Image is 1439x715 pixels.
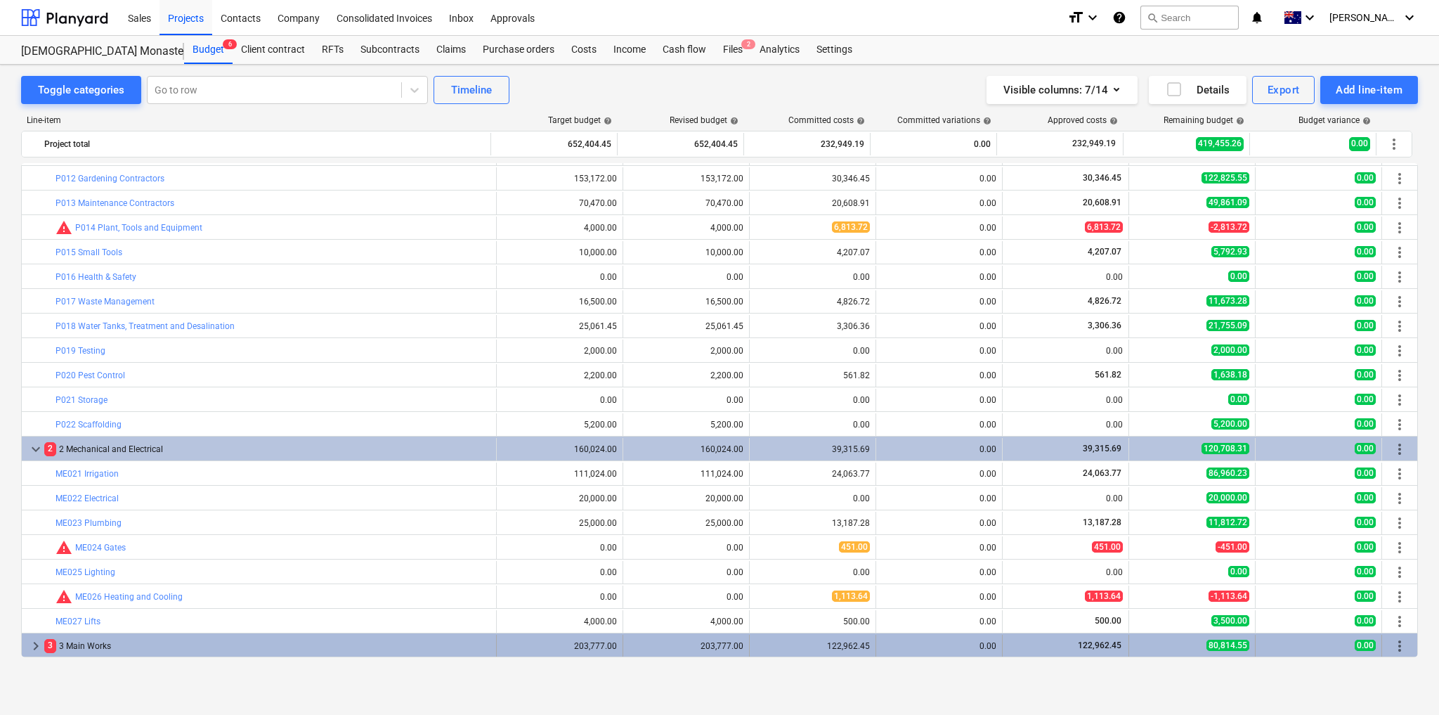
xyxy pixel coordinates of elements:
div: 3,306.36 [755,321,870,331]
div: 0.00 [882,617,996,626]
span: 0.00 [1355,295,1376,307]
span: 500.00 [1093,616,1123,626]
div: 0.00 [502,272,617,282]
i: keyboard_arrow_down [1084,9,1101,26]
div: 25,061.45 [629,321,743,331]
div: 0.00 [882,444,996,454]
div: 4,000.00 [629,223,743,233]
span: 0.00 [1355,468,1376,479]
span: 0.00 [1355,369,1376,380]
span: [PERSON_NAME] [1329,12,1400,23]
span: keyboard_arrow_down [27,441,44,458]
div: Toggle categories [38,81,124,99]
div: 0.00 [629,592,743,602]
div: 2,000.00 [502,346,617,356]
div: Line-item [21,115,492,125]
span: 6 [223,39,237,49]
span: 2 [741,39,755,49]
span: 0.00 [1355,566,1376,577]
span: Committed costs exceed revised budget [56,539,72,556]
span: 20,608.91 [1081,198,1123,207]
a: Costs [563,36,605,64]
div: 2,000.00 [629,346,743,356]
span: 0.00 [1355,221,1376,233]
div: 0.00 [882,395,996,405]
span: 0.00 [1228,394,1249,405]
a: Purchase orders [474,36,563,64]
span: 3,500.00 [1211,615,1249,626]
div: Visible columns : 7/14 [1003,81,1121,99]
div: Subcontracts [352,36,428,64]
span: -451.00 [1216,541,1249,553]
span: 0.00 [1349,137,1370,150]
div: 0.00 [882,592,996,602]
a: Files2 [715,36,751,64]
div: Target budget [548,115,612,125]
span: 0.00 [1355,640,1376,651]
div: 160,024.00 [629,444,743,454]
span: 122,825.55 [1202,172,1249,183]
span: More actions [1391,392,1408,408]
span: 3,306.36 [1086,321,1123,330]
i: notifications [1250,9,1264,26]
span: More actions [1391,564,1408,581]
span: More actions [1391,318,1408,335]
div: 0.00 [882,494,996,503]
span: 39,315.69 [1081,444,1123,453]
i: keyboard_arrow_down [1401,9,1418,26]
span: More actions [1391,515,1408,532]
div: 13,187.28 [755,518,870,528]
span: More actions [1391,416,1408,433]
div: Remaining budget [1164,115,1244,125]
div: 0.00 [882,420,996,430]
div: 10,000.00 [629,247,743,257]
div: 20,608.91 [755,198,870,208]
div: 160,024.00 [502,444,617,454]
div: 0.00 [629,395,743,405]
div: 652,404.45 [623,133,738,155]
button: Details [1149,76,1246,104]
span: 0.00 [1355,246,1376,257]
div: 0.00 [502,592,617,602]
span: 2 [44,442,56,456]
span: 1,113.64 [832,591,870,602]
button: Search [1140,6,1239,30]
div: 0.00 [502,543,617,553]
span: 13,187.28 [1081,517,1123,527]
a: ME021 Irrigation [56,469,119,479]
div: 4,000.00 [502,617,617,626]
div: Files [715,36,751,64]
div: 0.00 [876,133,991,155]
span: 0.00 [1228,566,1249,577]
span: 3 [44,639,56,652]
a: Client contract [233,36,313,64]
span: 451.00 [839,541,870,553]
a: Cash flow [654,36,715,64]
div: 111,024.00 [502,469,617,479]
span: help [1233,117,1244,125]
span: 1,113.64 [1085,591,1123,602]
span: 1,638.18 [1211,369,1249,380]
a: Settings [808,36,861,64]
iframe: Chat Widget [1369,648,1439,715]
a: P019 Testing [56,346,105,356]
a: P018 Water Tanks, Treatment and Desalination [56,321,235,331]
div: 0.00 [882,223,996,233]
span: 0.00 [1355,172,1376,183]
div: 0.00 [882,543,996,553]
span: More actions [1391,195,1408,212]
div: 122,962.45 [755,641,870,651]
span: More actions [1391,490,1408,507]
div: 0.00 [1008,272,1123,282]
span: 0.00 [1355,197,1376,208]
div: Export [1268,81,1300,99]
button: Visible columns:7/14 [987,76,1138,104]
div: Claims [428,36,474,64]
span: 21,755.09 [1206,320,1249,331]
span: 0.00 [1355,394,1376,405]
a: ME027 Lifts [56,617,100,626]
a: ME025 Lighting [56,567,115,577]
div: 25,000.00 [629,518,743,528]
